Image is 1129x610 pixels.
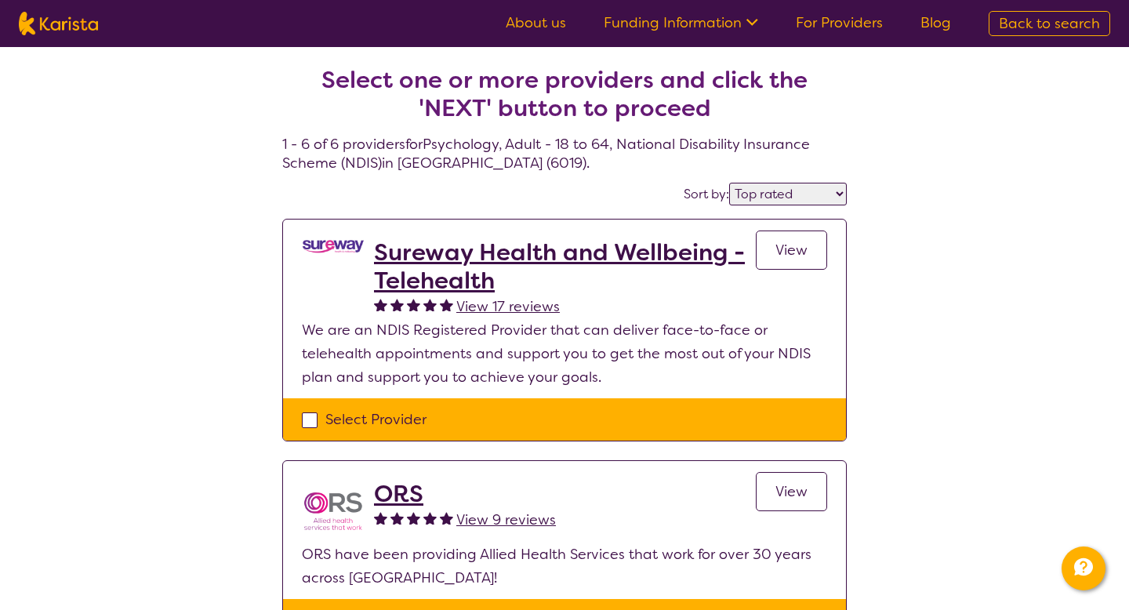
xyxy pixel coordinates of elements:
[301,66,828,122] h2: Select one or more providers and click the 'NEXT' button to proceed
[506,13,566,32] a: About us
[456,295,560,318] a: View 17 reviews
[604,13,758,32] a: Funding Information
[19,12,98,35] img: Karista logo
[282,28,847,172] h4: 1 - 6 of 6 providers for Psychology , Adult - 18 to 64 , National Disability Insurance Scheme (ND...
[407,298,420,311] img: fullstar
[374,298,387,311] img: fullstar
[796,13,883,32] a: For Providers
[374,511,387,525] img: fullstar
[390,298,404,311] img: fullstar
[407,511,420,525] img: fullstar
[302,238,365,255] img: vgwqq8bzw4bddvbx0uac.png
[920,13,951,32] a: Blog
[756,231,827,270] a: View
[390,511,404,525] img: fullstar
[756,472,827,511] a: View
[440,511,453,525] img: fullstar
[1062,546,1105,590] button: Channel Menu
[374,480,556,508] a: ORS
[423,511,437,525] img: fullstar
[302,543,827,590] p: ORS have been providing Allied Health Services that work for over 30 years across [GEOGRAPHIC_DATA]!
[423,298,437,311] img: fullstar
[302,480,365,543] img: nspbnteb0roocrxnmwip.png
[456,297,560,316] span: View 17 reviews
[989,11,1110,36] a: Back to search
[999,14,1100,33] span: Back to search
[456,510,556,529] span: View 9 reviews
[775,241,808,260] span: View
[684,186,729,202] label: Sort by:
[440,298,453,311] img: fullstar
[456,508,556,532] a: View 9 reviews
[775,482,808,501] span: View
[374,238,756,295] a: Sureway Health and Wellbeing - Telehealth
[302,318,827,389] p: We are an NDIS Registered Provider that can deliver face-to-face or telehealth appointments and s...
